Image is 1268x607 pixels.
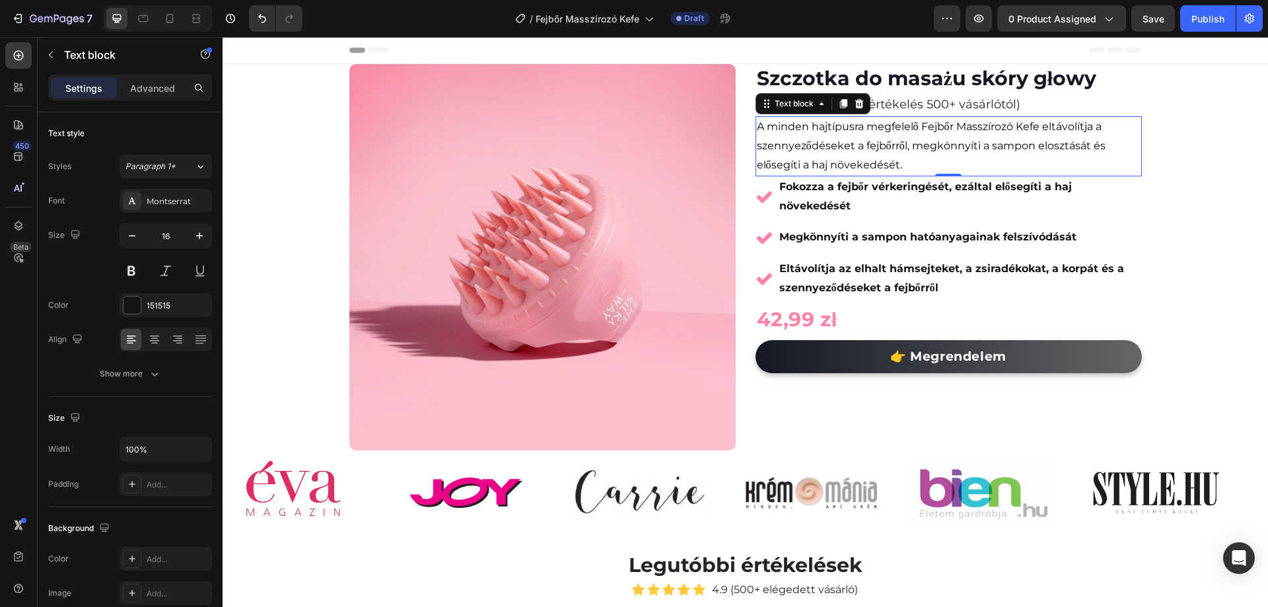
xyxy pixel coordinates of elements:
[1180,5,1236,32] button: Publish
[249,5,302,32] div: Undo/Redo
[1131,5,1175,32] button: Save
[48,195,65,207] div: Font
[1191,12,1224,26] div: Publish
[549,61,594,73] div: Text block
[997,5,1126,32] button: 0 product assigned
[48,553,69,565] div: Color
[48,161,71,172] div: Styles
[100,367,161,380] div: Show more
[48,331,85,349] div: Align
[533,268,919,298] div: 42,99 zł
[346,431,487,481] img: Alt image
[48,587,71,599] div: Image
[48,410,83,427] div: Size
[87,11,92,26] p: 7
[147,479,209,491] div: Add...
[48,520,112,538] div: Background
[147,588,209,600] div: Add...
[64,47,176,63] p: Text block
[557,225,901,257] strong: Eltávolítja az elhalt hámsejteket, a zsiradékokat, a korpát és a szennyeződéseket a fejbőrről
[137,514,909,542] h2: Legutóbbi értékelések
[684,13,704,24] span: Draft
[48,443,70,455] div: Width
[557,143,849,175] strong: Fokozza a fejbőr vérkeringését, ezáltal elősegíti a haj növekedését
[15,422,127,489] img: Alt image
[48,299,69,311] div: Color
[188,441,300,471] img: Alt image
[223,37,1268,607] iframe: Design area
[48,227,83,244] div: Size
[48,362,212,386] button: Show more
[557,194,854,206] strong: Megkönnyíti a sampon hatóanyagainak felszívódását
[13,141,32,151] div: 450
[120,437,211,461] input: Auto
[125,161,176,172] span: Paragraph 1*
[518,435,659,478] img: Alt image
[1008,12,1096,26] span: 0 product assigned
[870,435,997,477] img: Alt image
[120,155,212,178] button: Paragraph 1*
[48,127,85,139] div: Text style
[5,5,98,32] button: 7
[536,12,639,26] span: Fejbőr Masszírozó Kefe
[534,83,883,134] span: A minden hajtípusra megfelelő Fejbőr Masszírozó Kefe eltávolítja a szennyeződéseket a fejbőrről, ...
[603,57,798,78] p: (4.9-es értékelés 500+ vásárlótól)
[65,81,102,95] p: Settings
[147,300,209,312] div: 151515
[691,427,831,483] img: Alt image
[48,478,79,490] div: Padding
[533,303,919,336] button: 👉 Megrendelem
[489,544,635,563] p: 4.9 (500+ elégedett vásárló)
[130,81,175,95] p: Advanced
[668,310,784,330] div: 👉 Megrendelem
[147,196,209,207] div: Montserrat
[530,12,533,26] span: /
[147,553,209,565] div: Add...
[1143,13,1164,24] span: Save
[10,242,32,252] div: Beta
[1223,542,1255,574] div: Open Intercom Messenger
